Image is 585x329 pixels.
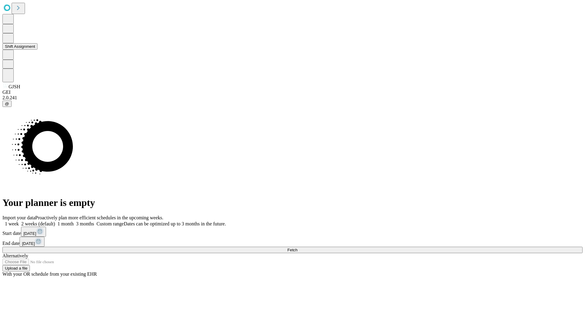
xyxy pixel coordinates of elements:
[2,101,12,107] button: @
[2,271,97,277] span: With your OR schedule from your existing EHR
[2,227,583,237] div: Start date
[21,221,55,226] span: 2 weeks (default)
[2,197,583,208] h1: Your planner is empty
[5,101,9,106] span: @
[2,253,28,258] span: Alternatively
[2,237,583,247] div: End date
[21,227,46,237] button: [DATE]
[19,237,44,247] button: [DATE]
[2,90,583,95] div: GEI
[2,247,583,253] button: Fetch
[2,43,37,50] button: Shift Assignment
[9,84,20,89] span: GJSH
[287,248,297,252] span: Fetch
[5,221,19,226] span: 1 week
[2,265,30,271] button: Upload a file
[2,215,35,220] span: Import your data
[97,221,124,226] span: Custom range
[76,221,94,226] span: 3 months
[124,221,226,226] span: Dates can be optimized up to 3 months in the future.
[35,215,163,220] span: Proactively plan more efficient schedules in the upcoming weeks.
[23,231,36,236] span: [DATE]
[2,95,583,101] div: 2.0.241
[58,221,74,226] span: 1 month
[22,241,35,246] span: [DATE]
